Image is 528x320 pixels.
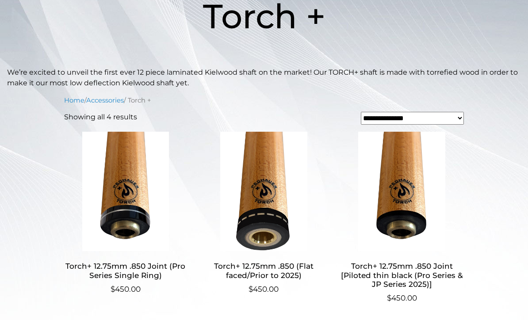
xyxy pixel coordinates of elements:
[249,285,279,293] bdi: 450.00
[202,258,325,284] h2: Torch+ 12.75mm .850 (Flat faced/Prior to 2025)
[7,67,521,88] p: We’re excited to unveil the first ever 12 piece laminated Kielwood shaft on the market! Our TORCH...
[249,285,253,293] span: $
[202,132,325,251] img: Torch+ 12.75mm .850 (Flat faced/Prior to 2025)
[86,96,124,104] a: Accessories
[387,293,417,302] bdi: 450.00
[202,132,325,295] a: Torch+ 12.75mm .850 (Flat faced/Prior to 2025) $450.00
[111,285,141,293] bdi: 450.00
[64,95,464,105] nav: Breadcrumb
[361,112,464,125] select: Shop order
[387,293,391,302] span: $
[64,96,84,104] a: Home
[64,112,137,122] p: Showing all 4 results
[341,132,463,251] img: Torch+ 12.75mm .850 Joint [Piloted thin black (Pro Series & JP Series 2025)]
[341,132,463,304] a: Torch+ 12.75mm .850 Joint [Piloted thin black (Pro Series & JP Series 2025)] $450.00
[111,285,115,293] span: $
[64,258,187,284] h2: Torch+ 12.75mm .850 Joint (Pro Series Single Ring)
[64,132,187,295] a: Torch+ 12.75mm .850 Joint (Pro Series Single Ring) $450.00
[64,132,187,251] img: Torch+ 12.75mm .850 Joint (Pro Series Single Ring)
[341,258,463,293] h2: Torch+ 12.75mm .850 Joint [Piloted thin black (Pro Series & JP Series 2025)]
